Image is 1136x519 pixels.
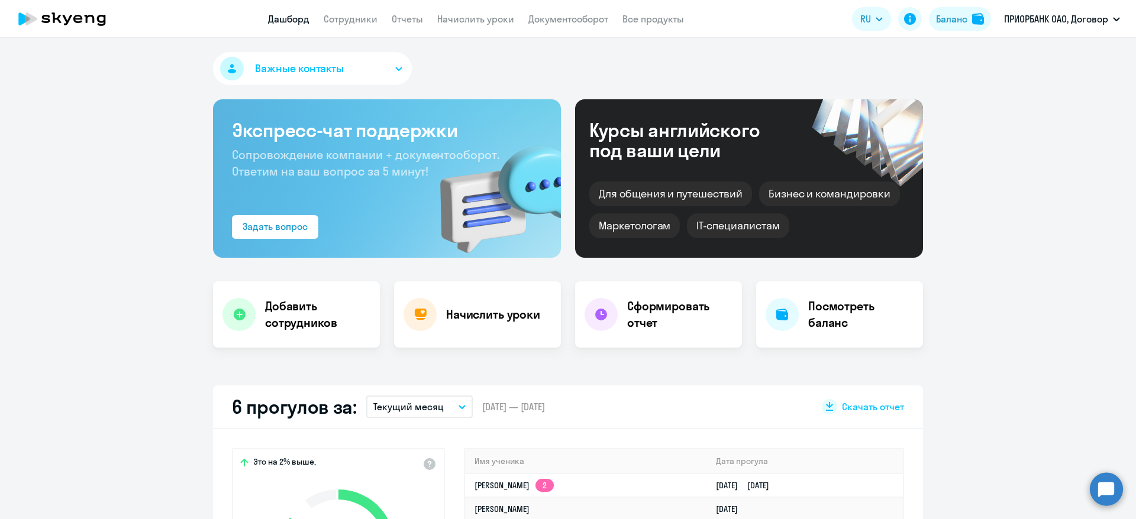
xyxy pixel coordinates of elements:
[528,13,608,25] a: Документооборот
[253,456,316,471] span: Это на 2% выше,
[706,449,903,473] th: Дата прогула
[373,400,444,414] p: Текущий месяц
[324,13,377,25] a: Сотрудники
[716,480,779,491] a: [DATE][DATE]
[265,298,370,331] h4: Добавить сотрудников
[465,449,706,473] th: Имя ученика
[842,400,904,413] span: Скачать отчет
[998,5,1126,33] button: ПРИОРБАНК ОАО, Договор
[366,395,473,418] button: Текущий месяц
[589,120,792,160] div: Курсы английского под ваши цели
[808,298,914,331] h4: Посмотреть баланс
[423,125,561,258] img: bg-img
[392,13,423,25] a: Отчеты
[589,213,680,238] div: Маркетологам
[232,147,499,179] span: Сопровождение компании + документооборот. Ответим на ваш вопрос за 5 минут!
[213,52,412,85] button: Важные контакты
[936,12,967,26] div: Баланс
[482,400,545,413] span: [DATE] — [DATE]
[535,479,554,492] app-skyeng-badge: 2
[972,13,984,25] img: balance
[243,219,308,233] div: Задать вопрос
[716,504,747,514] a: [DATE]
[1004,12,1108,26] p: ПРИОРБАНК ОАО, Договор
[852,7,891,31] button: RU
[475,504,530,514] a: [PERSON_NAME]
[475,480,554,491] a: [PERSON_NAME]2
[437,13,514,25] a: Начислить уроки
[255,61,344,76] span: Важные контакты
[687,213,789,238] div: IT-специалистам
[446,306,540,323] h4: Начислить уроки
[232,395,357,419] h2: 6 прогулов за:
[622,13,684,25] a: Все продукты
[759,181,900,206] div: Бизнес и командировки
[860,12,871,26] span: RU
[627,298,732,331] h4: Сформировать отчет
[268,13,309,25] a: Дашборд
[929,7,991,31] button: Балансbalance
[232,215,318,239] button: Задать вопрос
[232,118,542,142] h3: Экспресс-чат поддержки
[589,181,752,206] div: Для общения и путешествий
